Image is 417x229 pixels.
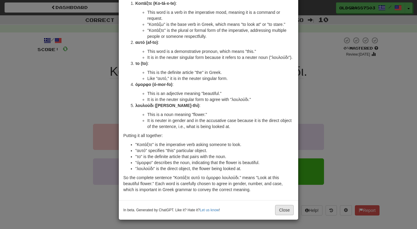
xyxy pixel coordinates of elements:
p: : [135,60,294,66]
li: "Κοιτάζω" is the base verb in Greek, which means "to look at" or "to stare." [147,21,294,27]
p: : [135,0,294,6]
p: So the complete sentence "Κοιτάξτε αυτό το όμορφο λουλούδι." means "Look at this beautiful flower... [123,175,294,193]
li: "όμορφο" describes the noun, indicating that the flower is beautiful. [135,160,294,166]
p: Putting it all together: [123,133,294,139]
strong: αυτό (af-to) [135,40,158,45]
p: : [135,81,294,87]
li: This is a noun meaning "flower." [147,111,294,118]
strong: Κοιτάξτε (Ko-tá-x-te) [135,1,175,6]
li: It is in the neuter singular form to agree with "λουλούδι." [147,96,294,102]
li: "το" is the definite article that pairs with the noun. [135,154,294,160]
p: : [135,39,294,45]
a: Let us know [200,208,219,212]
li: "Κοιτάξτε" is the imperative verb asking someone to look. [135,142,294,148]
li: "Κοιτάξτε" is the plural or formal form of the imperative, addressing multiple people or someone ... [147,27,294,39]
p: : [135,102,294,108]
button: Close [275,205,294,215]
li: It is neuter in gender and in the accusative case because it is the direct object of the sentence... [147,118,294,130]
li: This is an adjective meaning "beautiful." [147,90,294,96]
li: This is the definite article "the" in Greek. [147,69,294,75]
li: It is in the neuter singular form because it refers to a neuter noun ("λουλούδι"). [147,54,294,60]
strong: όμορφο (ó-mor-fo) [135,82,172,87]
strong: το (to) [135,61,148,66]
li: "αυτό" specifies "this" particular object. [135,148,294,154]
li: This word is a demonstrative pronoun, which means "this." [147,48,294,54]
strong: λουλούδι ([PERSON_NAME]-thi) [135,103,199,108]
li: "λουλούδι" is the direct object, the flower being looked at. [135,166,294,172]
li: This word is a verb in the imperative mood, meaning it is a command or request. [147,9,294,21]
small: In beta. Generated by ChatGPT. Like it? Hate it? ! [123,208,220,213]
li: Like "αυτό," it is in the neuter singular form. [147,75,294,81]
